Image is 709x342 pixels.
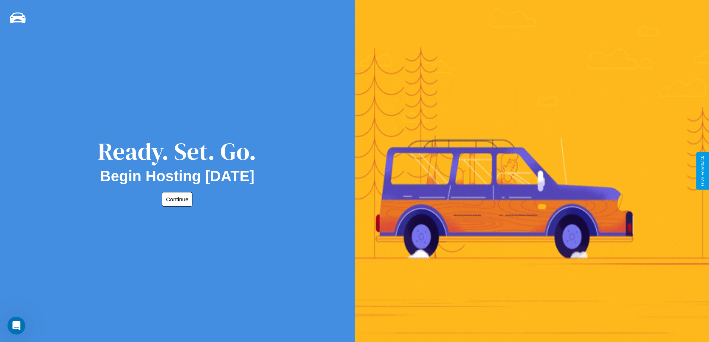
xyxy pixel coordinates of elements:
[700,156,705,186] div: Give Feedback
[98,135,256,168] div: Ready. Set. Go.
[100,168,255,185] h2: Begin Hosting [DATE]
[7,317,25,335] iframe: Intercom live chat
[162,192,192,207] button: Continue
